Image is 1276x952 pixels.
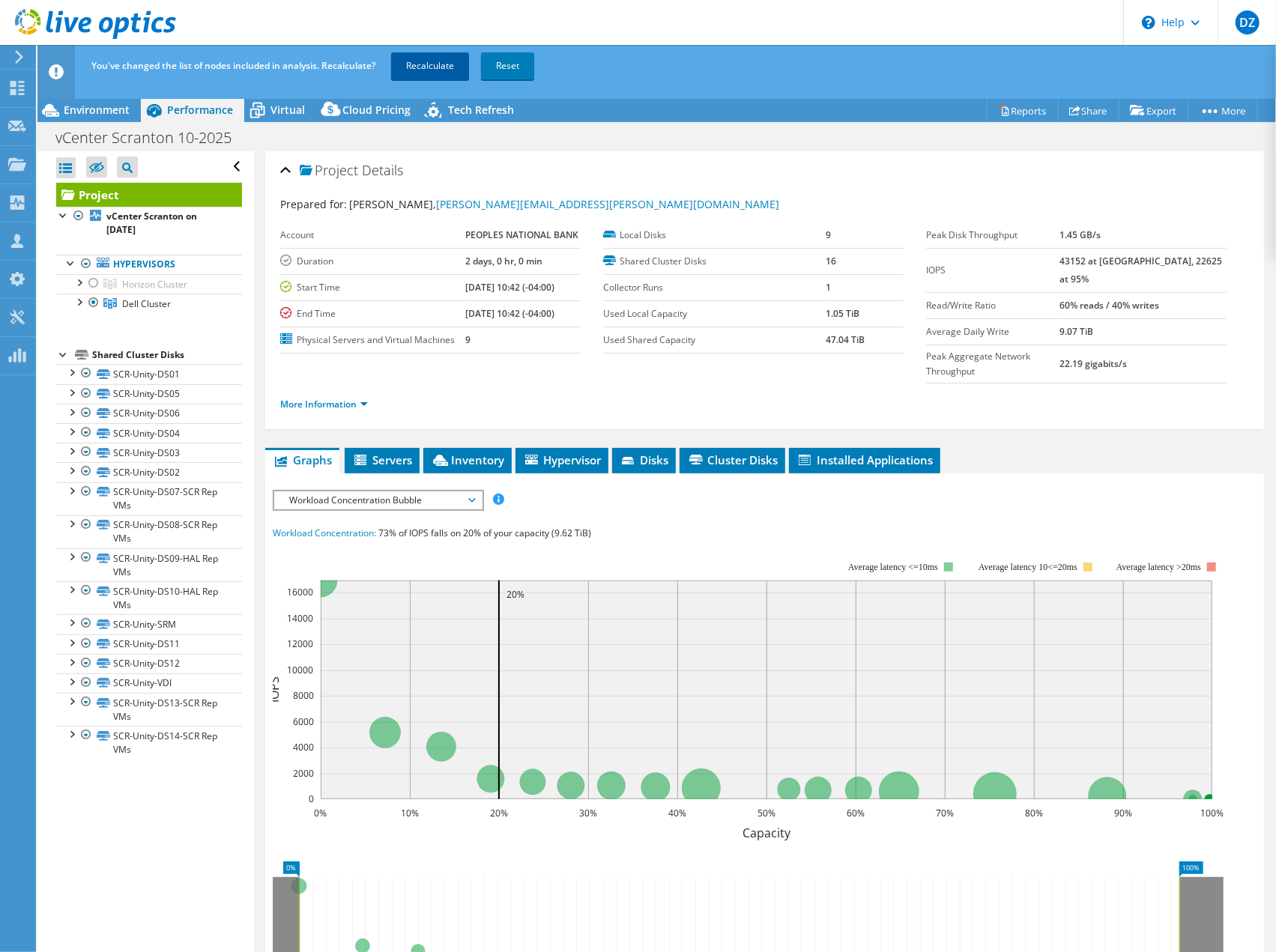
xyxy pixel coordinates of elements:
[280,228,465,243] label: Account
[687,452,778,467] span: Cluster Disks
[106,210,197,236] b: vCenter Scranton on [DATE]
[56,548,242,581] a: SCR-Unity-DS09-HAL Rep VMs
[378,527,591,539] span: 73% of IOPS falls on 20% of your capacity (9.62 TiB)
[436,197,779,211] a: [PERSON_NAME][EMAIL_ADDRESS][PERSON_NAME][DOMAIN_NAME]
[1059,255,1222,285] b: 43152 at [GEOGRAPHIC_DATA], 22625 at 95%
[848,562,938,572] tspan: Average latency <=10ms
[603,306,826,321] label: Used Local Capacity
[56,482,242,515] a: SCR-Unity-DS07-SCR Rep VMs
[293,689,314,702] text: 8000
[926,349,1059,379] label: Peak Aggregate Network Throughput
[758,807,775,819] text: 50%
[280,333,465,348] label: Physical Servers and Virtual Machines
[56,423,242,443] a: SCR-Unity-DS04
[293,741,314,754] text: 4000
[466,228,579,241] b: PEOPLES NATIONAL BANK
[391,52,469,79] a: Recalculate
[280,398,368,410] a: More Information
[300,163,358,178] span: Project
[293,767,314,780] text: 2000
[847,807,865,819] text: 60%
[1119,99,1188,122] a: Export
[1114,807,1132,819] text: 90%
[352,452,412,467] span: Servers
[342,103,411,117] span: Cloud Pricing
[92,346,242,364] div: Shared Cluster Disks
[926,324,1059,339] label: Average Daily Write
[523,452,601,467] span: Hypervisor
[490,807,508,819] text: 20%
[466,281,555,294] b: [DATE] 10:42 (-04:00)
[287,586,313,598] text: 16000
[56,581,242,614] a: SCR-Unity-DS10-HAL Rep VMs
[826,333,865,346] b: 47.04 TiB
[167,103,233,117] span: Performance
[507,588,524,601] text: 20%
[979,562,1077,572] tspan: Average latency 10<=20ms
[56,654,242,673] a: SCR-Unity-DS12
[579,807,597,819] text: 30%
[282,491,474,509] span: Workload Concentration Bubble
[1116,562,1201,572] text: Average latency >20ms
[1025,807,1043,819] text: 80%
[280,280,465,295] label: Start Time
[273,527,376,539] span: Workload Concentration:
[287,664,313,676] text: 10000
[1236,10,1260,34] span: DZ
[293,715,314,728] text: 6000
[56,693,242,726] a: SCR-Unity-DS13-SCR Rep VMs
[287,637,313,650] text: 12000
[362,161,403,179] span: Details
[926,263,1059,278] label: IOPS
[309,792,314,805] text: 0
[1142,16,1155,29] svg: \n
[826,281,831,294] b: 1
[280,306,465,321] label: End Time
[1058,99,1119,122] a: Share
[122,297,171,310] span: Dell Cluster
[743,825,791,841] text: Capacity
[122,278,187,291] span: Horizon Cluster
[64,103,130,117] span: Environment
[349,197,779,211] span: [PERSON_NAME],
[280,254,465,269] label: Duration
[273,452,332,467] span: Graphs
[620,452,668,467] span: Disks
[1059,357,1127,370] b: 22.19 gigabits/s
[826,307,859,320] b: 1.05 TiB
[926,228,1059,243] label: Peak Disk Throughput
[56,614,242,634] a: SCR-Unity-SRM
[1201,807,1224,819] text: 100%
[56,443,242,462] a: SCR-Unity-DS03
[796,452,933,467] span: Installed Applications
[466,307,555,320] b: [DATE] 10:42 (-04:00)
[56,294,242,313] a: Dell Cluster
[926,298,1059,313] label: Read/Write Ratio
[56,384,242,404] a: SCR-Unity-DS05
[266,676,282,703] text: IOPS
[56,462,242,482] a: SCR-Unity-DS02
[448,103,514,117] span: Tech Refresh
[56,673,242,693] a: SCR-Unity-VDI
[1059,299,1159,312] b: 60% reads / 40% writes
[1059,325,1093,338] b: 9.07 TiB
[270,103,305,117] span: Virtual
[603,280,826,295] label: Collector Runs
[603,228,826,243] label: Local Disks
[280,197,347,211] label: Prepared for:
[56,255,242,274] a: Hypervisors
[431,452,504,467] span: Inventory
[987,99,1059,122] a: Reports
[56,515,242,548] a: SCR-Unity-DS08-SCR Rep VMs
[826,228,831,241] b: 9
[56,726,242,759] a: SCR-Unity-DS14-SCR Rep VMs
[481,52,534,79] a: Reset
[56,634,242,654] a: SCR-Unity-DS11
[668,807,686,819] text: 40%
[466,333,471,346] b: 9
[56,364,242,383] a: SCR-Unity-DS01
[826,255,836,267] b: 16
[56,404,242,423] a: SCR-Unity-DS06
[603,254,826,269] label: Shared Cluster Disks
[401,807,419,819] text: 10%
